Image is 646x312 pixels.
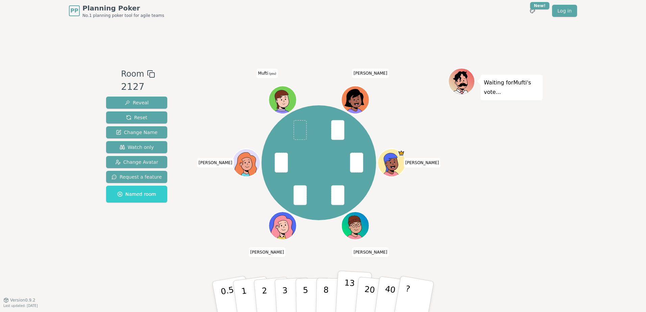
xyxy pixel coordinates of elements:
button: Click to change your avatar [269,87,296,113]
span: PP [70,7,78,15]
span: Last updated: [DATE] [3,304,38,308]
a: PPPlanning PokerNo.1 planning poker tool for agile teams [69,3,164,18]
span: Planning Poker [82,3,164,13]
span: Reset [126,114,147,121]
span: Click to change your name [352,248,389,257]
button: Version0.9.2 [3,297,35,303]
span: (you) [268,72,276,75]
span: Click to change your name [352,69,389,78]
span: Click to change your name [197,158,234,167]
button: Named room [106,186,167,203]
span: Change Avatar [115,159,158,165]
span: No.1 planning poker tool for agile teams [82,13,164,18]
span: Click to change your name [249,248,286,257]
button: Change Name [106,126,167,138]
span: Click to change your name [403,158,441,167]
button: Change Avatar [106,156,167,168]
span: Request a feature [111,174,162,180]
button: New! [526,5,539,17]
button: Reset [106,111,167,124]
span: Watch only [120,144,154,151]
button: Watch only [106,141,167,153]
span: Adam is the host [398,150,405,157]
span: Named room [117,191,156,198]
button: Request a feature [106,171,167,183]
span: Click to change your name [256,69,278,78]
span: Change Name [116,129,157,136]
div: New! [530,2,549,9]
a: Log in [552,5,577,17]
span: Reveal [125,99,149,106]
span: Version 0.9.2 [10,297,35,303]
span: Room [121,68,144,80]
div: 2127 [121,80,155,94]
button: Reveal [106,97,167,109]
p: Waiting for Mufti 's vote... [484,78,539,97]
